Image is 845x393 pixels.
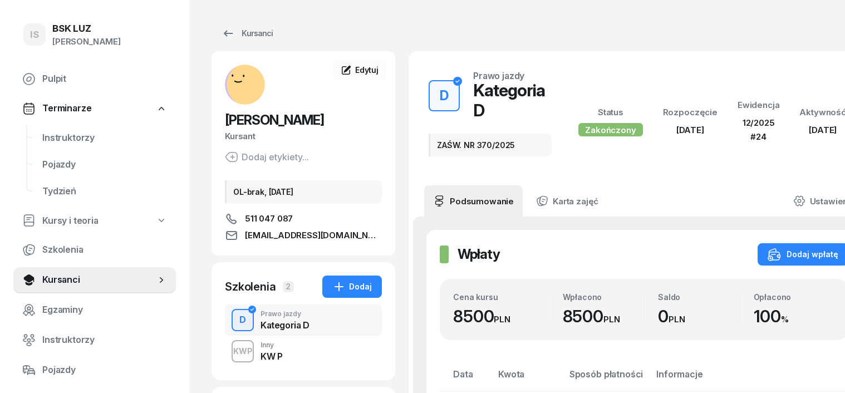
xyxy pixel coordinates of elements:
[658,306,740,327] div: 0
[435,85,453,107] div: D
[225,112,324,128] span: [PERSON_NAME]
[743,117,775,143] span: 12/2025 #24
[13,327,176,353] a: Instruktorzy
[261,321,309,330] div: Kategoria D
[42,72,167,86] span: Pulpit
[355,65,379,75] span: Edytuj
[225,129,382,144] div: Kursant
[669,314,685,325] small: PLN
[261,342,282,348] div: Inny
[13,357,176,384] a: Pojazdy
[42,303,167,317] span: Egzaminy
[492,367,563,391] th: Kwota
[52,24,121,33] div: BSK LUZ
[225,304,382,336] button: DPrawo jazdyKategoria D
[13,237,176,263] a: Szkolenia
[212,22,283,45] a: Kursanci
[42,101,91,116] span: Terminarze
[42,273,156,287] span: Kursanci
[42,158,167,172] span: Pojazdy
[225,229,382,242] a: [EMAIL_ADDRESS][DOMAIN_NAME]
[563,367,650,391] th: Sposób płatności
[332,280,372,293] div: Dodaj
[232,309,254,331] button: D
[42,333,167,347] span: Instruktorzy
[527,185,607,217] a: Karta zajęć
[333,60,386,80] a: Edytuj
[283,281,294,292] span: 2
[225,180,382,203] div: OL-brak, [DATE]
[225,212,382,225] a: 511 047 087
[33,151,176,178] a: Pojazdy
[768,248,838,261] div: Dodaj wpłatę
[52,35,121,49] div: [PERSON_NAME]
[603,314,620,325] small: PLN
[578,123,642,136] div: Zakończony
[42,184,167,199] span: Tydzień
[473,80,552,120] div: Kategoria D
[676,125,704,135] span: [DATE]
[42,214,99,228] span: Kursy i teoria
[458,245,500,263] h2: Wpłaty
[473,71,524,80] div: Prawo jazdy
[578,105,642,120] div: Status
[440,367,492,391] th: Data
[232,340,254,362] button: KWP
[225,150,309,164] button: Dodaj etykiety...
[30,30,39,40] span: IS
[245,212,293,225] span: 511 047 087
[754,292,836,302] div: Opłacono
[245,229,382,242] span: [EMAIL_ADDRESS][DOMAIN_NAME]
[322,276,382,298] button: Dodaj
[658,292,740,302] div: Saldo
[429,134,552,156] div: ZAŚW. NR 370/2025
[33,125,176,151] a: Instruktorzy
[222,27,273,40] div: Kursanci
[33,178,176,205] a: Tydzień
[781,314,789,325] small: %
[424,185,523,217] a: Podsumowanie
[261,311,309,317] div: Prawo jazdy
[13,66,176,92] a: Pulpit
[429,80,460,111] button: D
[225,336,382,367] button: KWPInnyKW P
[453,292,549,302] div: Cena kursu
[42,243,167,257] span: Szkolenia
[738,98,780,112] div: Ewidencja
[453,306,549,327] div: 8500
[494,314,510,325] small: PLN
[563,306,645,327] div: 8500
[42,131,167,145] span: Instruktorzy
[13,297,176,323] a: Egzaminy
[229,344,257,358] div: KWP
[754,306,836,327] div: 100
[563,292,645,302] div: Wpłacono
[235,311,250,330] div: D
[13,96,176,121] a: Terminarze
[663,105,718,120] div: Rozpoczęcie
[13,208,176,234] a: Kursy i teoria
[225,279,276,294] div: Szkolenia
[261,352,282,361] div: KW P
[650,367,807,391] th: Informacje
[42,363,167,377] span: Pojazdy
[13,267,176,293] a: Kursanci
